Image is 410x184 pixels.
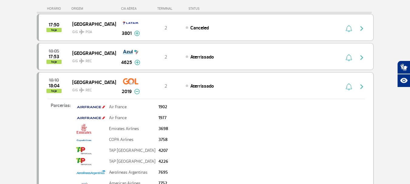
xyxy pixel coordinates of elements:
[72,78,111,86] span: [GEOGRAPHIC_DATA]
[76,102,106,112] img: property-1airfrance.jpg
[72,49,111,57] span: [GEOGRAPHIC_DATA]
[72,55,111,64] span: GIG
[109,138,155,142] p: COPA Airlines
[76,113,106,123] img: property-1airfrance.jpg
[158,159,168,164] p: 4226
[39,7,72,11] div: HORÁRIO
[190,54,214,60] span: Aterrissado
[346,25,352,32] img: sino-painel-voo.svg
[109,127,155,131] p: Emirates Airlines
[72,26,111,35] span: GIG
[346,83,352,90] img: sino-painel-voo.svg
[76,124,92,134] img: emirates.png
[164,25,167,31] span: 2
[49,49,59,53] span: 2025-09-26 18:05:00
[158,170,168,175] p: 7695
[164,83,167,89] span: 2
[190,83,214,89] span: Aterrissado
[109,149,155,153] p: TAP [GEOGRAPHIC_DATA]
[158,149,168,153] p: 4207
[76,146,92,156] img: tap.png
[72,84,111,93] span: GIG
[134,31,140,36] img: mais-info-painel-voo.svg
[164,54,167,60] span: 2
[397,61,410,74] button: Abrir tradutor de língua de sinais.
[358,83,365,90] img: seta-direita-painel-voo.svg
[46,89,62,93] span: hoje
[397,74,410,87] button: Abrir recursos assistivos.
[76,156,92,167] img: tap.png
[71,7,116,11] div: ORIGEM
[49,23,59,27] span: 2025-09-26 17:50:00
[46,60,62,64] span: hoje
[49,55,59,59] span: 2025-09-26 17:53:00
[79,59,84,63] img: destiny_airplane.svg
[86,59,92,64] span: REC
[121,59,132,66] span: 4625
[397,61,410,87] div: Plugin de acessibilidade da Hand Talk.
[49,84,59,88] span: 2025-09-26 18:04:27
[158,138,168,142] p: 3758
[146,7,185,11] div: TERMINAL
[158,116,168,120] p: 1977
[86,29,92,35] span: POA
[358,25,365,32] img: seta-direita-painel-voo.svg
[76,167,106,178] img: Property%201%3DAEROLINEAS.jpg
[158,105,168,109] p: 1902
[109,170,155,175] p: Aerolineas Argentinas
[72,20,111,28] span: [GEOGRAPHIC_DATA]
[109,159,155,164] p: TAP [GEOGRAPHIC_DATA]
[190,25,209,31] span: Canceled
[76,135,92,145] img: logo-copa-airlines_menor.jpg
[346,54,352,61] img: sino-painel-voo.svg
[158,127,168,131] p: 3698
[116,7,146,11] div: CIA AÉREA
[79,88,84,92] img: destiny_airplane.svg
[109,105,155,109] p: Air France
[49,78,59,82] span: 2025-09-26 18:10:00
[46,28,62,32] span: hoje
[134,89,140,94] img: menos-info-painel-voo.svg
[134,60,140,65] img: mais-info-painel-voo.svg
[109,116,155,120] p: Air France
[79,29,84,34] img: destiny_airplane.svg
[122,88,132,95] span: 2019
[122,30,132,37] span: 3801
[185,7,235,11] div: STATUS
[86,88,92,93] span: REC
[358,54,365,61] img: seta-direita-painel-voo.svg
